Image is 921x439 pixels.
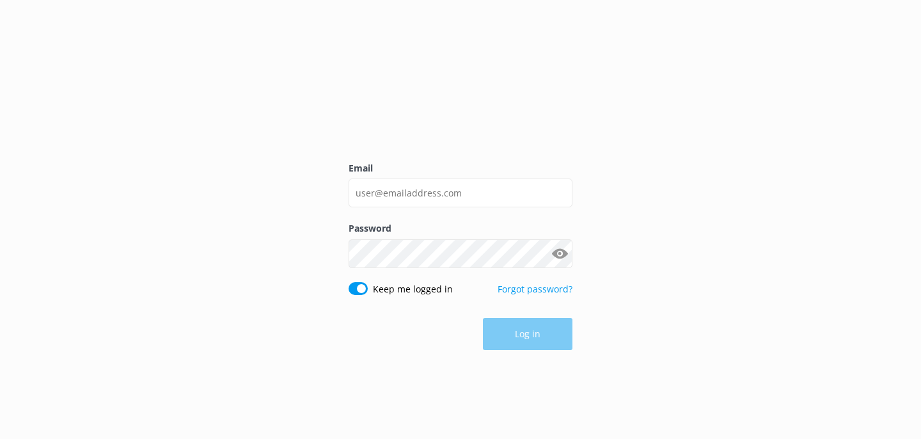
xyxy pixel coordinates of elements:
[349,161,572,175] label: Email
[373,282,453,296] label: Keep me logged in
[498,283,572,295] a: Forgot password?
[349,221,572,235] label: Password
[349,179,572,207] input: user@emailaddress.com
[547,241,572,266] button: Show password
